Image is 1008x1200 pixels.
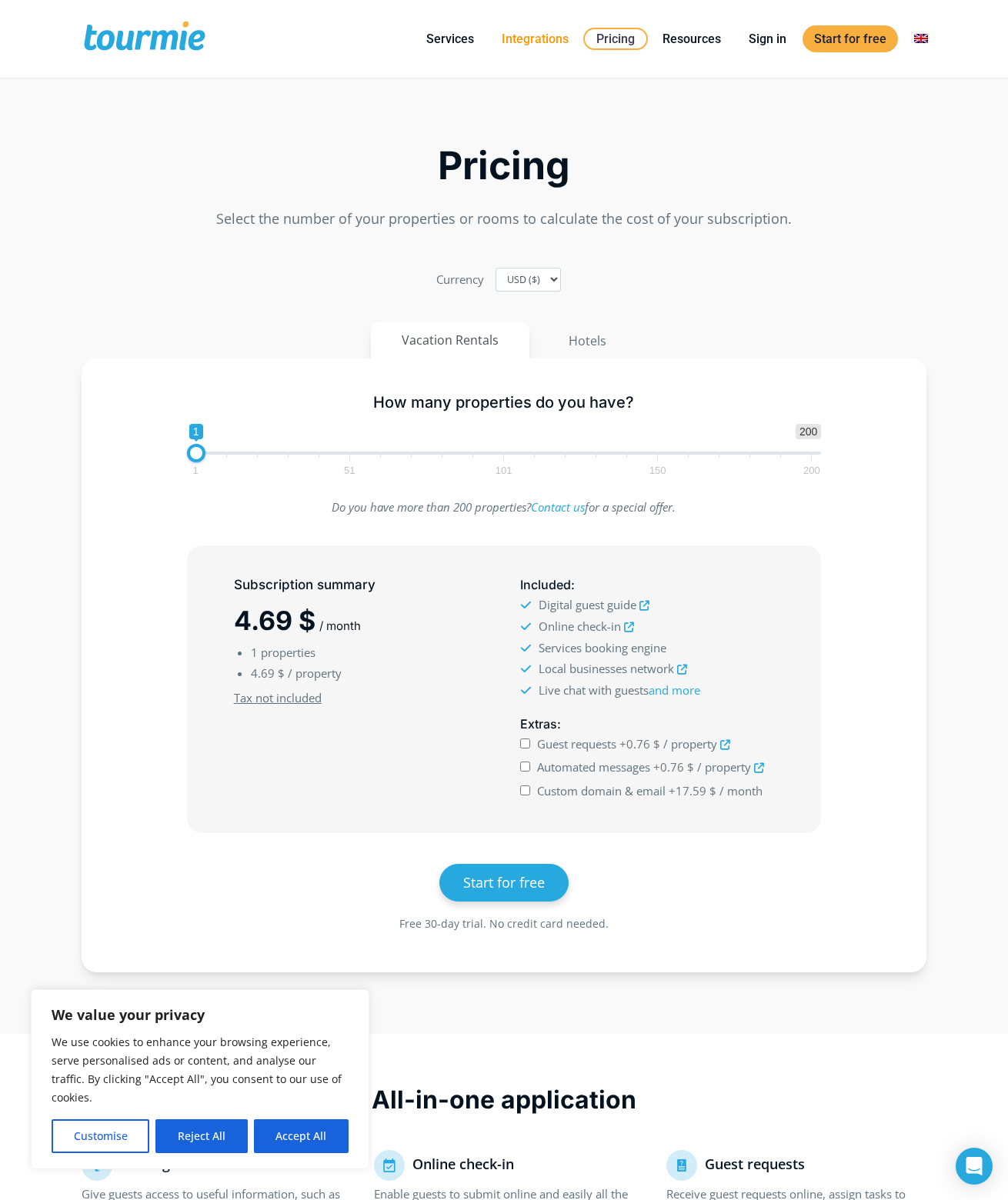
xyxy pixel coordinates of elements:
[719,783,763,798] span: / month
[82,208,926,229] p: Select the number of your properties or rooms to calculate the cost of your subscription.
[251,645,258,660] span: 1
[583,28,648,50] a: Pricing
[520,715,774,734] h5: :
[234,605,315,636] span: 4.69 $
[669,783,716,798] span: +17.59 $
[803,25,898,52] a: Start for free
[190,467,200,474] span: 1
[189,424,203,439] span: 1
[649,682,700,698] a: and more
[52,1119,149,1153] button: Customise
[539,640,666,655] span: Services booking engine
[737,29,798,48] a: Sign in
[399,916,609,931] span: Free 30-day trial. No credit card needed.
[463,873,545,892] span: Start for free
[697,759,751,775] span: / property
[520,575,774,595] h5: :
[537,759,650,775] span: Automated messages
[251,665,285,681] span: 4.69 $
[956,1148,993,1185] div: Open Intercom Messenger
[801,467,823,474] span: 200
[288,665,342,681] span: / property
[436,269,484,290] label: Currency
[705,1155,805,1173] span: Guest requests
[52,1005,349,1024] p: We value your privacy
[82,148,926,184] h2: Pricing
[520,716,557,732] span: Extras
[187,497,822,518] p: Do you have more than 200 properties? for a special offer.
[120,1155,199,1173] span: Guest guide
[155,1119,247,1153] button: Reject All
[663,736,717,752] span: / property
[319,618,361,633] span: / month
[371,322,529,358] button: Vacation Rentals
[372,1085,636,1115] span: All-in-one application
[539,661,674,676] span: Local businesses network
[493,467,515,474] span: 101
[520,577,571,592] span: Included
[651,29,733,48] a: Resources
[903,29,940,48] a: Switch to
[537,783,666,798] span: Custom domain & email
[52,1033,349,1107] p: We use cookies to enhance your browsing experience, serve personalised ads or content, and analys...
[439,864,569,902] a: Start for free
[412,1155,514,1173] span: Online check-in
[342,467,357,474] span: 51
[537,736,616,752] span: Guest requests
[539,597,636,612] span: Digital guest guide
[254,1119,349,1153] button: Accept All
[539,682,700,698] span: Live chat with guests
[187,393,822,412] h5: How many properties do you have?
[415,29,486,48] a: Services
[234,690,322,705] u: Tax not included
[531,499,585,515] a: Contact us
[490,29,580,48] a: Integrations
[539,618,621,634] span: Online check-in
[537,322,638,359] button: Hotels
[234,575,488,595] h5: Subscription summary
[647,467,669,474] span: 150
[796,424,821,439] span: 200
[261,645,315,660] span: properties
[619,736,660,752] span: +0.76 $
[653,759,694,775] span: +0.76 $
